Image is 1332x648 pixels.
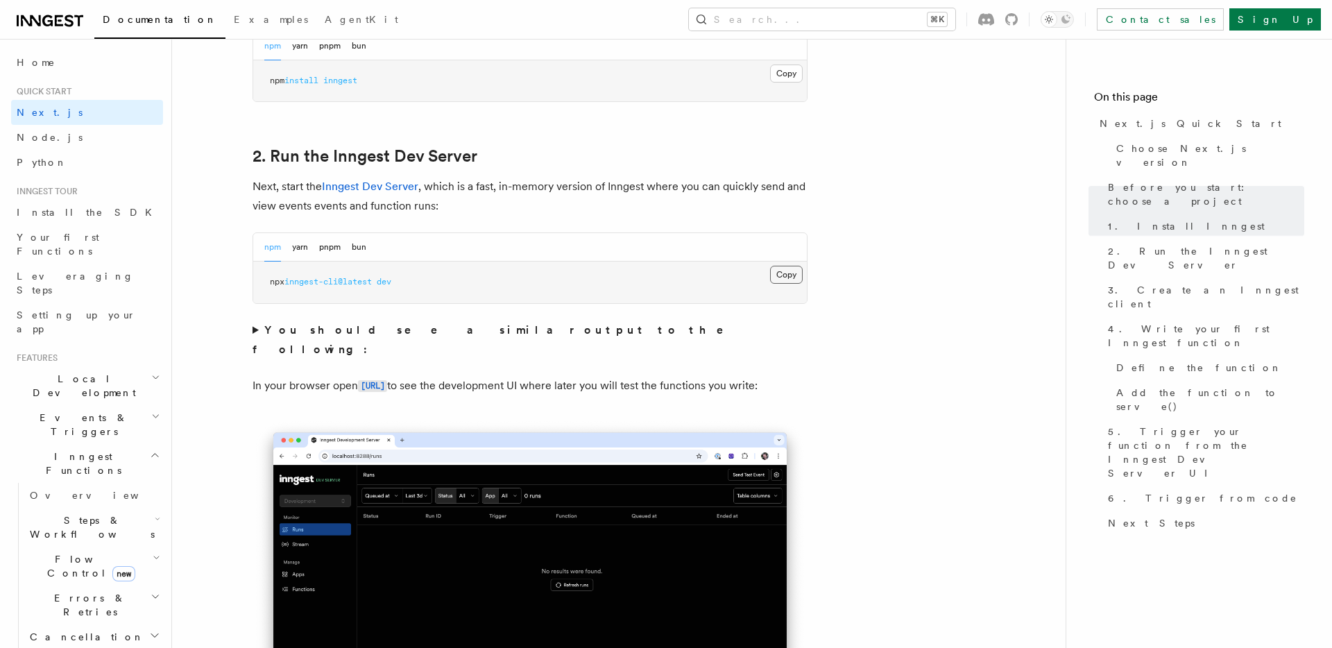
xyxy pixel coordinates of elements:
[1108,425,1304,480] span: 5. Trigger your function from the Inngest Dev Server UI
[24,552,153,580] span: Flow Control
[1102,511,1304,536] a: Next Steps
[253,321,808,359] summary: You should see a similar output to the following:
[253,146,477,166] a: 2. Run the Inngest Dev Server
[234,14,308,25] span: Examples
[24,513,155,541] span: Steps & Workflows
[253,376,808,396] p: In your browser open to see the development UI where later you will test the functions you write:
[11,264,163,302] a: Leveraging Steps
[358,379,387,392] a: [URL]
[1102,175,1304,214] a: Before you start: choose a project
[1102,486,1304,511] a: 6. Trigger from code
[322,180,418,193] a: Inngest Dev Server
[1094,111,1304,136] a: Next.js Quick Start
[11,86,71,97] span: Quick start
[264,233,281,262] button: npm
[1229,8,1321,31] a: Sign Up
[11,405,163,444] button: Events & Triggers
[17,309,136,334] span: Setting up your app
[292,32,308,60] button: yarn
[1108,180,1304,208] span: Before you start: choose a project
[1111,136,1304,175] a: Choose Next.js version
[358,380,387,392] code: [URL]
[1111,380,1304,419] a: Add the function to serve()
[270,76,284,85] span: npm
[17,132,83,143] span: Node.js
[323,76,357,85] span: inngest
[24,508,163,547] button: Steps & Workflows
[17,232,99,257] span: Your first Functions
[1108,283,1304,311] span: 3. Create an Inngest client
[1094,89,1304,111] h4: On this page
[103,14,217,25] span: Documentation
[112,566,135,581] span: new
[11,450,150,477] span: Inngest Functions
[292,233,308,262] button: yarn
[11,186,78,197] span: Inngest tour
[94,4,225,39] a: Documentation
[24,547,163,586] button: Flow Controlnew
[17,207,160,218] span: Install the SDK
[253,323,743,356] strong: You should see a similar output to the following:
[770,266,803,284] button: Copy
[1108,219,1265,233] span: 1. Install Inngest
[319,233,341,262] button: pnpm
[1102,419,1304,486] a: 5. Trigger your function from the Inngest Dev Server UI
[1102,278,1304,316] a: 3. Create an Inngest client
[11,411,151,438] span: Events & Triggers
[17,271,134,296] span: Leveraging Steps
[316,4,407,37] a: AgentKit
[11,352,58,364] span: Features
[11,372,151,400] span: Local Development
[24,630,144,644] span: Cancellation
[24,586,163,624] button: Errors & Retries
[1102,239,1304,278] a: 2. Run the Inngest Dev Server
[17,157,67,168] span: Python
[1102,316,1304,355] a: 4. Write your first Inngest function
[770,65,803,83] button: Copy
[284,76,318,85] span: install
[11,50,163,75] a: Home
[11,302,163,341] a: Setting up your app
[24,591,151,619] span: Errors & Retries
[319,32,341,60] button: pnpm
[325,14,398,25] span: AgentKit
[352,233,366,262] button: bun
[284,277,372,287] span: inngest-cli@latest
[264,32,281,60] button: npm
[11,100,163,125] a: Next.js
[377,277,391,287] span: dev
[1097,8,1224,31] a: Contact sales
[1116,386,1304,413] span: Add the function to serve()
[11,125,163,150] a: Node.js
[689,8,955,31] button: Search...⌘K
[1108,516,1195,530] span: Next Steps
[11,150,163,175] a: Python
[1116,142,1304,169] span: Choose Next.js version
[30,490,173,501] span: Overview
[270,277,284,287] span: npx
[1116,361,1282,375] span: Define the function
[24,483,163,508] a: Overview
[1108,322,1304,350] span: 4. Write your first Inngest function
[11,366,163,405] button: Local Development
[11,200,163,225] a: Install the SDK
[928,12,947,26] kbd: ⌘K
[11,444,163,483] button: Inngest Functions
[1041,11,1074,28] button: Toggle dark mode
[17,107,83,118] span: Next.js
[1102,214,1304,239] a: 1. Install Inngest
[11,225,163,264] a: Your first Functions
[17,56,55,69] span: Home
[1108,491,1297,505] span: 6. Trigger from code
[1111,355,1304,380] a: Define the function
[352,32,366,60] button: bun
[1100,117,1281,130] span: Next.js Quick Start
[225,4,316,37] a: Examples
[253,177,808,216] p: Next, start the , which is a fast, in-memory version of Inngest where you can quickly send and vi...
[1108,244,1304,272] span: 2. Run the Inngest Dev Server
